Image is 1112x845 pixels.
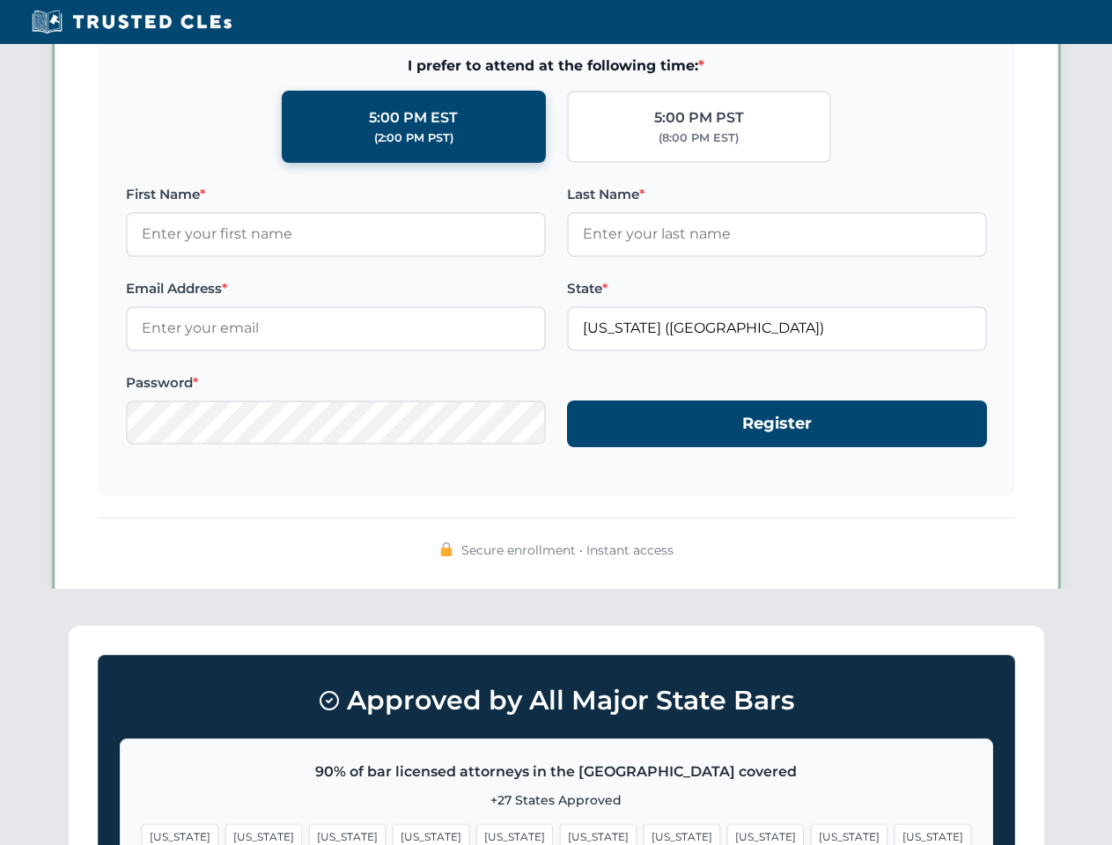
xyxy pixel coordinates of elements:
[461,540,674,560] span: Secure enrollment • Instant access
[659,129,739,147] div: (8:00 PM EST)
[126,55,987,77] span: I prefer to attend at the following time:
[120,677,993,724] h3: Approved by All Major State Bars
[126,306,546,350] input: Enter your email
[567,184,987,205] label: Last Name
[654,107,744,129] div: 5:00 PM PST
[567,400,987,447] button: Register
[369,107,458,129] div: 5:00 PM EST
[567,306,987,350] input: Florida (FL)
[126,278,546,299] label: Email Address
[567,212,987,256] input: Enter your last name
[142,760,971,783] p: 90% of bar licensed attorneys in the [GEOGRAPHIC_DATA] covered
[126,184,546,205] label: First Name
[374,129,453,147] div: (2:00 PM PST)
[26,9,237,35] img: Trusted CLEs
[439,542,453,556] img: 🔒
[567,278,987,299] label: State
[142,790,971,810] p: +27 States Approved
[126,212,546,256] input: Enter your first name
[126,372,546,393] label: Password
